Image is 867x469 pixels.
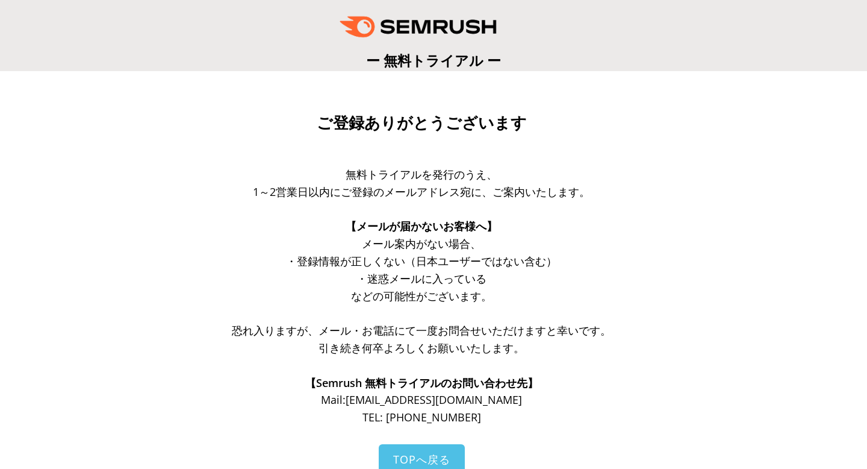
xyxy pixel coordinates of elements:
[321,392,522,407] span: Mail: [EMAIL_ADDRESS][DOMAIN_NAME]
[346,219,497,233] span: 【メールが届かないお客様へ】
[317,114,527,132] span: ご登録ありがとうございます
[362,236,481,251] span: メール案内がない場合、
[319,341,524,355] span: 引き続き何卒よろしくお願いいたします。
[351,289,492,303] span: などの可能性がございます。
[305,376,538,390] span: 【Semrush 無料トライアルのお問い合わせ先】
[253,184,590,199] span: 1～2営業日以内にご登録のメールアドレス宛に、ご案内いたします。
[393,452,450,467] span: TOPへ戻る
[286,254,557,268] span: ・登録情報が正しくない（日本ユーザーではない含む）
[362,410,481,424] span: TEL: [PHONE_NUMBER]
[366,51,501,70] span: ー 無料トライアル ー
[232,323,611,338] span: 恐れ入りますが、メール・お電話にて一度お問合せいただけますと幸いです。
[356,271,486,286] span: ・迷惑メールに入っている
[346,167,497,181] span: 無料トライアルを発行のうえ、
